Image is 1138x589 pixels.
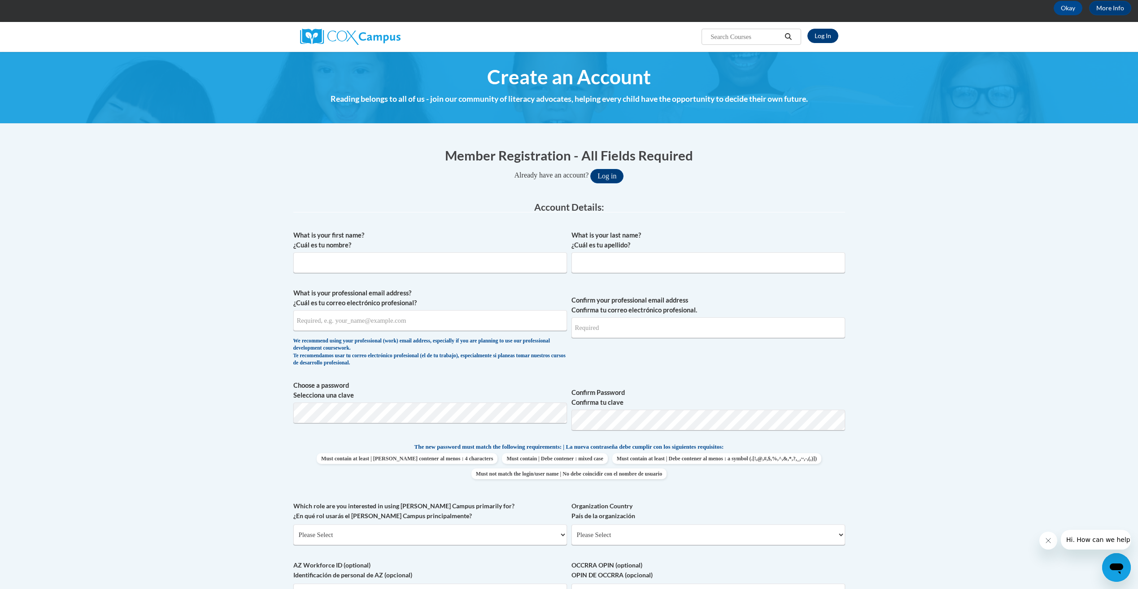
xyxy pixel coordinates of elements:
span: Must contain at least | [PERSON_NAME] contener al menos : 4 characters [317,453,497,464]
span: Create an Account [487,65,651,89]
button: Log in [590,169,624,183]
input: Required [571,317,845,338]
iframe: Close message [1039,532,1057,550]
label: What is your first name? ¿Cuál es tu nombre? [293,230,567,250]
label: What is your last name? ¿Cuál es tu apellido? [571,230,845,250]
label: Organization Country País de la organización [571,501,845,521]
label: What is your professional email address? ¿Cuál es tu correo electrónico profesional? [293,288,567,308]
span: Must not match the login/user name | No debe coincidir con el nombre de usuario [471,468,667,479]
a: Log In [807,29,838,43]
label: Confirm your professional email address Confirma tu correo electrónico profesional. [571,295,845,315]
input: Metadata input [293,252,567,273]
h4: Reading belongs to all of us - join our community of literacy advocates, helping every child have... [293,93,845,105]
span: Already have an account? [514,171,589,179]
span: Must contain at least | Debe contener al menos : a symbol (.[!,@,#,$,%,^,&,*,?,_,~,-,(,)]) [612,453,821,464]
button: Search [781,31,795,42]
span: Account Details: [534,201,604,212]
label: Choose a password Selecciona una clave [293,381,567,400]
label: Which role are you interested in using [PERSON_NAME] Campus primarily for? ¿En qué rol usarás el ... [293,501,567,521]
button: Okay [1054,1,1082,15]
label: Confirm Password Confirma tu clave [571,388,845,407]
span: The new password must match the following requirements: | La nueva contraseña debe cumplir con lo... [414,443,724,451]
label: OCCRRA OPIN (optional) OPIN DE OCCRRA (opcional) [571,560,845,580]
iframe: Button to launch messaging window [1102,553,1131,582]
input: Metadata input [293,310,567,331]
input: Metadata input [571,252,845,273]
input: Search Courses [710,31,781,42]
span: Hi. How can we help? [5,6,73,13]
iframe: Message from company [1061,530,1131,550]
img: Cox Campus [300,29,401,45]
span: Must contain | Debe contener : mixed case [502,453,607,464]
label: AZ Workforce ID (optional) Identificación de personal de AZ (opcional) [293,560,567,580]
h1: Member Registration - All Fields Required [293,146,845,165]
div: We recommend using your professional (work) email address, especially if you are planning to use ... [293,338,567,367]
a: More Info [1089,1,1131,15]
